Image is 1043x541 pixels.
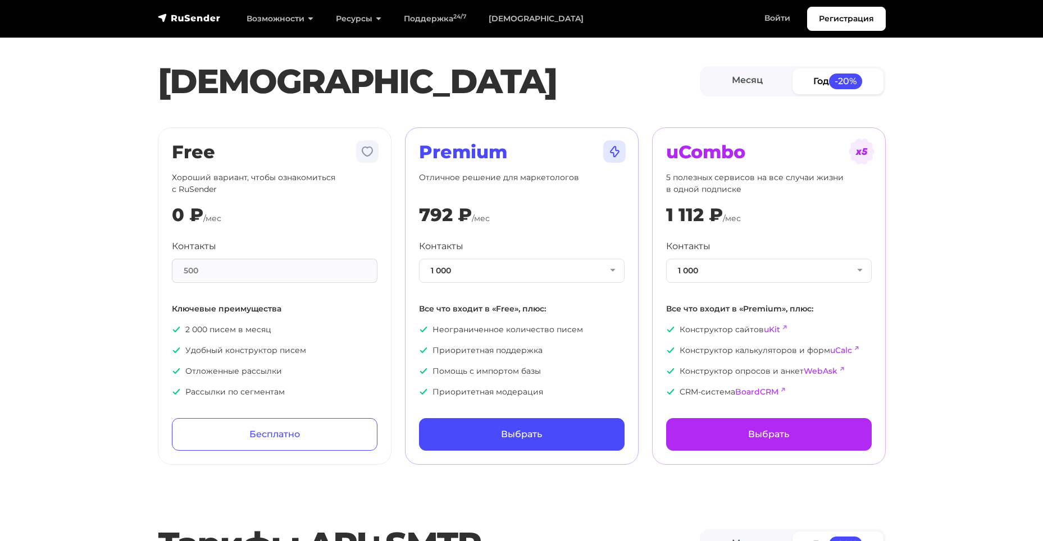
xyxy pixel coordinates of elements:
p: 2 000 писем в месяц [172,324,377,336]
p: Приоритетная поддержка [419,345,625,356]
img: RuSender [158,12,221,24]
label: Контакты [172,240,216,253]
p: CRM-система [666,386,872,398]
p: Хороший вариант, чтобы ознакомиться с RuSender [172,172,377,195]
div: 1 112 ₽ [666,204,723,226]
img: icon-ok.svg [172,346,181,355]
button: 1 000 [666,259,872,283]
h2: uCombo [666,141,872,163]
img: icon-ok.svg [172,366,181,375]
img: icon-ok.svg [172,387,181,396]
p: Отличное решение для маркетологов [419,172,625,195]
sup: 24/7 [453,13,466,20]
a: Выбрать [666,418,872,451]
a: Бесплатно [172,418,377,451]
p: Все что входит в «Premium», плюс: [666,303,872,315]
img: icon-ok.svg [666,387,675,396]
span: /мес [723,213,741,223]
span: -20% [829,74,863,89]
a: Год [793,68,883,94]
p: Рассылки по сегментам [172,386,377,398]
a: Выбрать [419,418,625,451]
p: Конструктор сайтов [666,324,872,336]
img: icon-ok.svg [419,325,428,334]
h2: Free [172,141,377,163]
a: Поддержка24/7 [393,7,477,30]
p: Неограниченное количество писем [419,324,625,336]
a: Войти [753,7,801,30]
span: /мес [203,213,221,223]
a: uKit [764,324,780,334]
a: WebAsk [804,366,837,376]
div: 0 ₽ [172,204,203,226]
p: Ключевые преимущества [172,303,377,315]
p: Отложенные рассылки [172,365,377,377]
p: Помощь с импортом базы [419,365,625,377]
img: icon-ok.svg [666,366,675,375]
h1: [DEMOGRAPHIC_DATA] [158,61,700,102]
div: 792 ₽ [419,204,472,226]
p: 5 полезных сервисов на все случаи жизни в одной подписке [666,172,872,195]
span: /мес [472,213,490,223]
a: uCalc [830,345,852,355]
a: Регистрация [807,7,886,31]
img: icon-ok.svg [666,325,675,334]
label: Контакты [419,240,463,253]
p: Конструктор опросов и анкет [666,365,872,377]
a: Возможности [235,7,325,30]
a: [DEMOGRAPHIC_DATA] [477,7,595,30]
p: Все что входит в «Free», плюс: [419,303,625,315]
img: icon-ok.svg [419,387,428,396]
h2: Premium [419,141,625,163]
a: BoardCRM [735,387,778,397]
img: icon-ok.svg [172,325,181,334]
label: Контакты [666,240,710,253]
p: Удобный конструктор писем [172,345,377,356]
a: Ресурсы [325,7,393,30]
img: tarif-free.svg [354,138,381,165]
img: tarif-ucombo.svg [848,138,875,165]
button: 1 000 [419,259,625,283]
img: icon-ok.svg [419,366,428,375]
p: Приоритетная модерация [419,386,625,398]
img: tarif-premium.svg [601,138,628,165]
p: Конструктор калькуляторов и форм [666,345,872,356]
a: Месяц [702,68,793,94]
img: icon-ok.svg [419,346,428,355]
img: icon-ok.svg [666,346,675,355]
